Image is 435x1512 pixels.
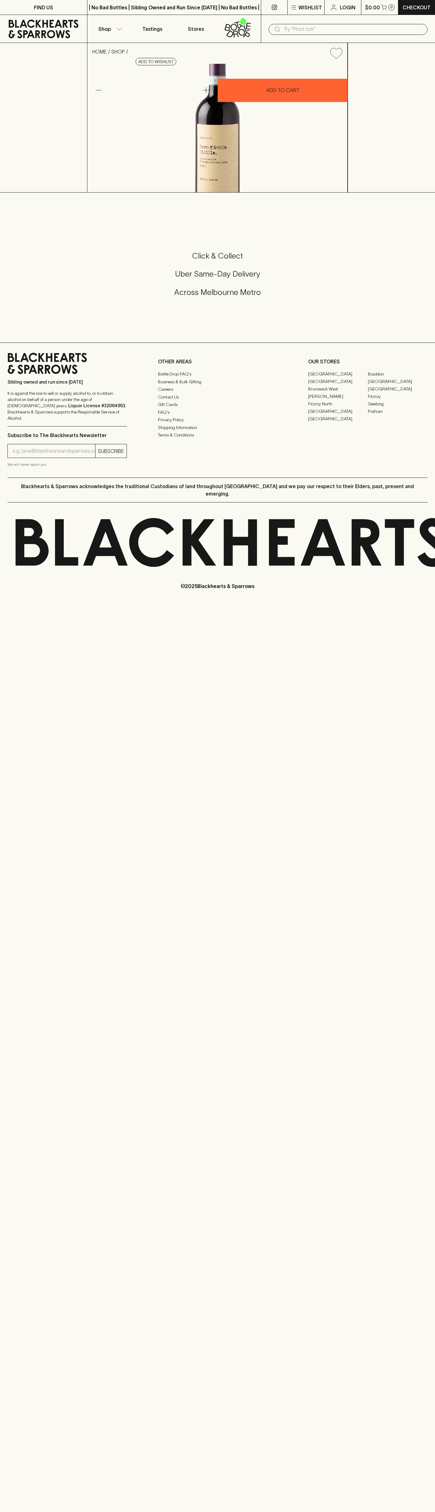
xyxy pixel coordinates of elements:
[158,401,277,408] a: Gift Cards
[158,358,277,365] p: OTHER AREAS
[308,400,368,408] a: Fitzroy North
[7,251,428,261] h5: Click & Collect
[158,408,277,416] a: FAQ's
[87,15,131,43] button: Shop
[158,416,277,424] a: Privacy Policy
[95,444,127,458] button: SUBSCRIBE
[308,393,368,400] a: [PERSON_NAME]
[34,4,53,11] p: FIND US
[284,24,423,34] input: Try "Pinot noir"
[368,378,428,385] a: [GEOGRAPHIC_DATA]
[136,58,176,65] button: Add to wishlist
[368,393,428,400] a: Fitzroy
[158,386,277,393] a: Careers
[218,79,348,102] button: ADD TO CART
[131,15,174,43] a: Tastings
[308,415,368,422] a: [GEOGRAPHIC_DATA]
[68,403,125,408] strong: Liquor License #32064953
[87,64,347,192] img: 2034.png
[158,424,277,431] a: Shipping Information
[328,45,345,61] button: Add to wishlist
[390,6,393,9] p: 0
[98,25,111,33] p: Shop
[158,371,277,378] a: Bottle Drop FAQ's
[7,287,428,297] h5: Across Melbourne Metro
[7,461,127,468] p: We will never spam you
[98,447,124,455] p: SUBSCRIBE
[12,446,95,456] input: e.g. jane@blackheartsandsparrows.com.au
[12,483,423,497] p: Blackhearts & Sparrows acknowledges the traditional Custodians of land throughout [GEOGRAPHIC_DAT...
[188,25,204,33] p: Stores
[308,385,368,393] a: Brunswick West
[7,390,127,421] p: It is against the law to sell or supply alcohol to, or to obtain alcohol on behalf of a person un...
[308,358,428,365] p: OUR STORES
[368,400,428,408] a: Geelong
[365,4,380,11] p: $0.00
[403,4,431,11] p: Checkout
[266,86,299,94] p: ADD TO CART
[142,25,162,33] p: Tastings
[368,408,428,415] a: Prahran
[368,385,428,393] a: [GEOGRAPHIC_DATA]
[298,4,322,11] p: Wishlist
[308,378,368,385] a: [GEOGRAPHIC_DATA]
[174,15,218,43] a: Stores
[368,370,428,378] a: Braddon
[92,49,107,54] a: HOME
[7,379,127,385] p: Sibling owned and run since [DATE]
[158,378,277,385] a: Business & Bulk Gifting
[111,49,125,54] a: SHOP
[7,432,127,439] p: Subscribe to The Blackhearts Newsletter
[158,432,277,439] a: Terms & Conditions
[158,393,277,401] a: Contact Us
[308,370,368,378] a: [GEOGRAPHIC_DATA]
[340,4,355,11] p: Login
[7,269,428,279] h5: Uber Same-Day Delivery
[7,226,428,330] div: Call to action block
[308,408,368,415] a: [GEOGRAPHIC_DATA]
